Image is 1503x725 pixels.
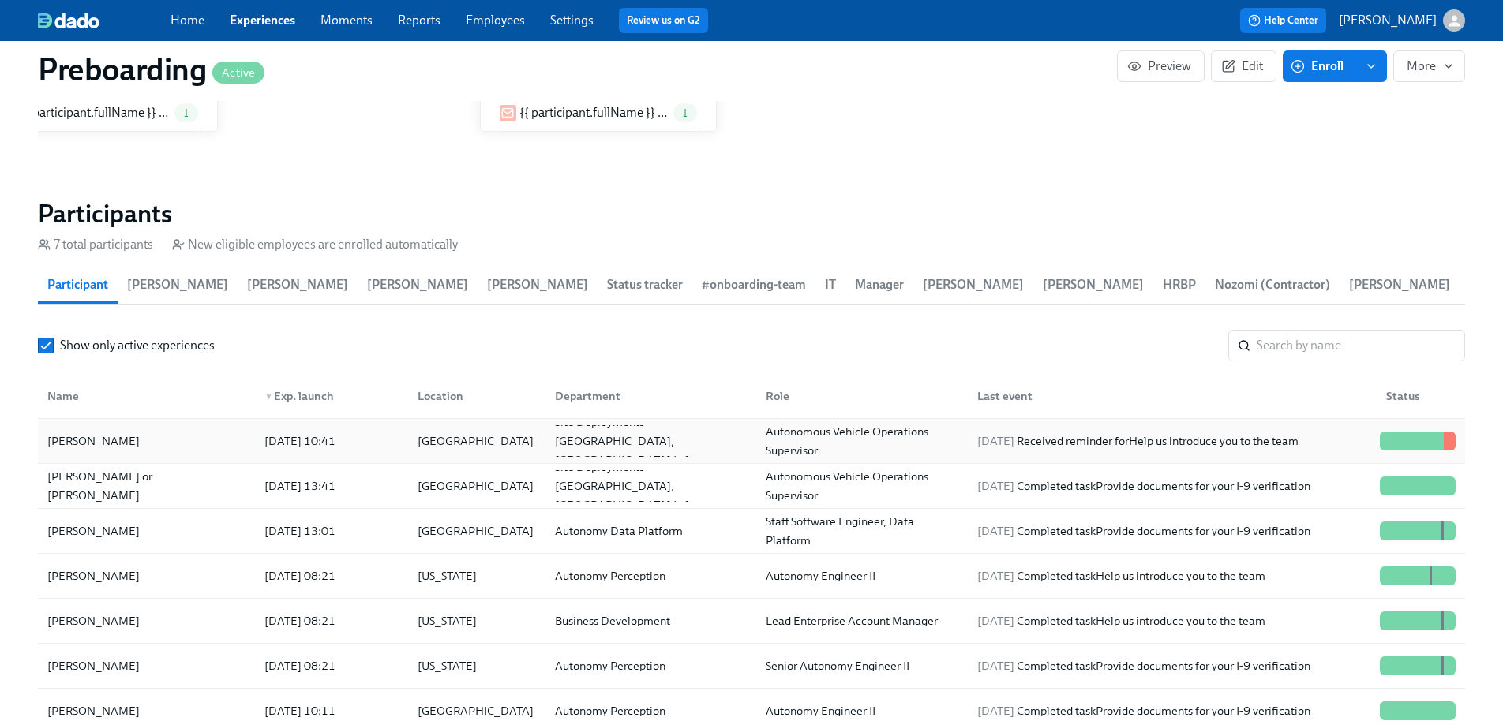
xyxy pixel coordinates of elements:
span: [PERSON_NAME] [247,274,348,296]
div: Business Development [549,611,753,630]
button: Enroll [1283,50,1355,82]
span: Participant [47,274,108,296]
span: [PERSON_NAME] [923,274,1024,296]
div: [US_STATE] [411,656,542,675]
button: [PERSON_NAME] [1339,9,1465,32]
h2: Participants [38,198,1465,230]
button: More [1393,50,1465,82]
div: [PERSON_NAME][DATE] 10:41[GEOGRAPHIC_DATA]Site Deployments-[GEOGRAPHIC_DATA], [GEOGRAPHIC_DATA] L... [38,419,1465,464]
a: Home [171,13,204,28]
span: Help Center [1248,13,1318,28]
div: [PERSON_NAME] [41,566,252,585]
span: Active [212,67,264,79]
a: Moments [320,13,373,28]
div: Exp. launch [258,387,405,405]
span: More [1407,58,1452,74]
div: [PERSON_NAME] or [PERSON_NAME][DATE] 13:41[GEOGRAPHIC_DATA]Site Deployments-[GEOGRAPHIC_DATA], [G... [38,464,1465,509]
button: Edit [1211,50,1276,82]
div: Status [1374,380,1462,412]
span: [DATE] [977,524,1014,538]
div: [DATE] 08:21 [258,611,405,630]
div: Autonomous Vehicle Operations Supervisor [759,467,964,505]
span: HRBP [1163,274,1196,296]
p: {{ participant.fullName }} is joining the team on {{ participant.startDate | MMM DD YYYY }} 🎉 [519,104,667,121]
span: [DATE] [977,659,1014,673]
div: Completed task Help us introduce you to the team [971,611,1374,630]
div: [DATE] 08:21 [258,566,405,585]
span: ▼ [264,393,272,401]
div: [US_STATE] [411,611,542,630]
a: Review us on G2 [627,13,700,28]
span: Nozomi (Contractor) [1215,274,1330,296]
div: [DATE] 08:21 [258,656,405,675]
div: Completed task Provide documents for your I-9 verification [971,521,1374,540]
a: Employees [466,13,525,28]
div: [DATE] 10:11 [258,701,405,720]
span: 1 [673,107,697,119]
button: Help Center [1240,8,1326,33]
div: [PERSON_NAME][DATE] 08:21[US_STATE]Autonomy PerceptionAutonomy Engineer II[DATE] Completed taskHe... [38,554,1465,599]
div: Autonomy Perception [549,656,753,675]
span: Edit [1224,58,1263,74]
p: [PERSON_NAME] [1339,12,1437,29]
span: [PERSON_NAME] [487,274,588,296]
div: Role [759,387,964,405]
div: [PERSON_NAME] [41,656,252,675]
a: Settings [550,13,594,28]
span: [PERSON_NAME] [127,274,228,296]
div: Site Deployments-[GEOGRAPHIC_DATA], [GEOGRAPHIC_DATA] Lyft [549,413,753,469]
span: Manager [855,274,904,296]
div: Department [542,380,753,412]
div: Senior Autonomy Engineer II [759,656,964,675]
a: dado [38,13,171,28]
div: Site Deployments-[GEOGRAPHIC_DATA], [GEOGRAPHIC_DATA] Lyft [549,458,753,514]
div: ▼Exp. launch [252,380,405,412]
button: Preview [1117,50,1205,82]
div: Name [41,387,252,405]
button: enroll [1355,50,1387,82]
div: New eligible employees are enrolled automatically [172,236,458,253]
div: [PERSON_NAME] [41,432,146,450]
span: [DATE] [977,614,1014,628]
span: Preview [1130,58,1191,74]
span: Status tracker [607,274,683,296]
div: Role [753,380,964,412]
div: [PERSON_NAME] [41,521,252,540]
div: Location [405,380,542,412]
div: [PERSON_NAME][DATE] 08:21[US_STATE]Autonomy PerceptionSenior Autonomy Engineer II[DATE] Completed... [38,644,1465,689]
div: Completed task Help us introduce you to the team [971,566,1374,585]
a: Experiences [230,13,295,28]
a: Reports [398,13,440,28]
div: Received reminder for Help us introduce you to the team [971,432,1374,450]
div: [US_STATE] [411,566,542,585]
div: [PERSON_NAME][DATE] 13:01[GEOGRAPHIC_DATA]Autonomy Data PlatformStaff Software Engineer, Data Pla... [38,509,1465,554]
div: Last event [965,380,1374,412]
div: Location [411,387,542,405]
div: [GEOGRAPHIC_DATA] [411,521,542,540]
div: [PERSON_NAME] [41,701,252,720]
div: Lead Enterprise Account Manager [759,611,964,630]
div: Autonomy Perception [549,566,753,585]
div: Completed task Provide documents for your I-9 verification [971,656,1374,675]
span: 1 [174,107,198,119]
div: Autonomous Vehicle Operations Supervisor [759,422,964,460]
div: [DATE] 13:41 [258,476,405,495]
div: [DATE] 10:41 [258,432,405,450]
span: [DATE] [977,569,1014,583]
span: IT [825,274,836,296]
div: Completed task Provide documents for your I-9 verification [971,701,1374,720]
div: [GEOGRAPHIC_DATA] [411,701,542,720]
div: Last event [971,387,1374,405]
img: dado [38,13,99,28]
button: Review us on G2 [619,8,708,33]
div: [PERSON_NAME] or [PERSON_NAME] [41,467,252,505]
div: [PERSON_NAME] [41,611,252,630]
div: 7 total participants [38,236,153,253]
div: [GEOGRAPHIC_DATA] [411,432,542,450]
div: [GEOGRAPHIC_DATA] [411,476,542,495]
h1: Preboarding [38,50,264,88]
input: Search by name [1257,330,1465,361]
span: [PERSON_NAME] [1349,274,1450,296]
div: Staff Software Engineer, Data Platform [759,512,964,550]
